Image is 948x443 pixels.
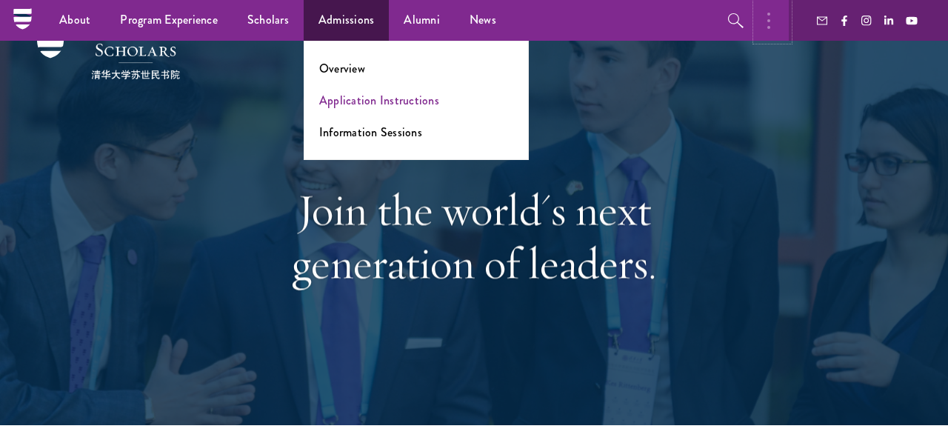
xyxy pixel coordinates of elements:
a: Application Instructions [319,92,439,109]
div: Admissions [218,142,730,161]
img: Schwarzman Scholars [37,27,193,79]
a: Overview [319,60,365,77]
h1: Join the world's next generation of leaders. [218,183,730,290]
a: Information Sessions [319,124,422,141]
